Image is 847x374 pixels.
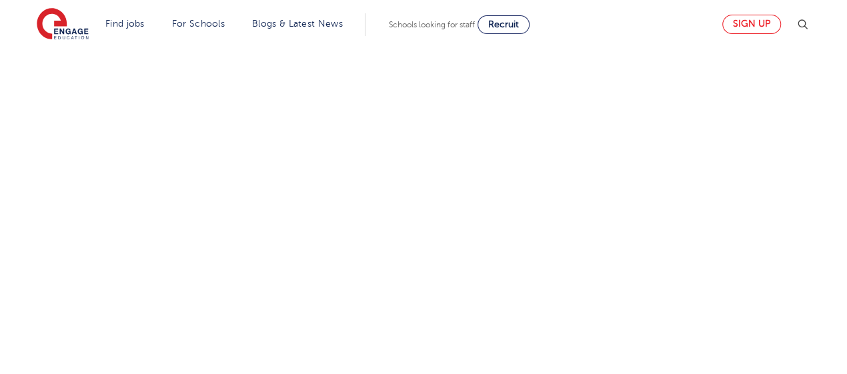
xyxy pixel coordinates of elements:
[389,20,475,29] span: Schools looking for staff
[722,15,781,34] a: Sign up
[478,15,530,34] a: Recruit
[37,8,89,41] img: Engage Education
[105,19,145,29] a: Find jobs
[172,19,225,29] a: For Schools
[252,19,343,29] a: Blogs & Latest News
[488,19,519,29] span: Recruit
